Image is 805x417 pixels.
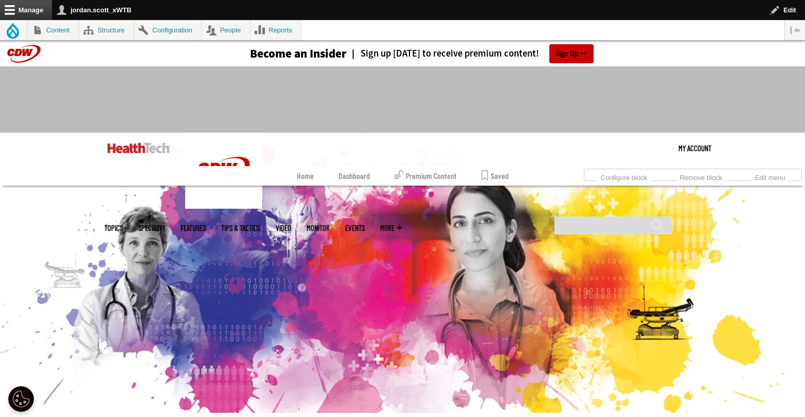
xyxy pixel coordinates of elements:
[221,224,260,232] a: Tips & Tactics
[134,20,201,40] a: Configuration
[297,166,314,186] a: Home
[338,166,370,186] a: Dashboard
[104,224,123,232] span: Topics
[678,133,711,164] a: My Account
[380,224,402,232] span: More
[395,166,457,186] a: Premium Content
[251,20,301,40] a: Reports
[481,166,509,186] a: Saved
[549,44,594,63] a: Sign Up
[181,224,206,232] a: Features
[8,386,34,412] div: Cookie Settings
[185,133,262,209] img: Home
[79,20,134,40] a: Structure
[250,48,347,60] h3: Become an Insider
[307,224,330,232] a: MonITor
[785,20,805,40] button: Vertical orientation
[676,171,726,182] a: Remove block
[28,20,79,40] a: Content
[108,143,170,153] img: Home
[345,224,365,232] a: Events
[276,224,291,232] a: Video
[202,20,250,40] a: People
[751,171,789,182] a: Edit menu
[185,201,262,211] a: CDW
[216,77,590,123] iframe: advertisement
[211,48,347,60] a: Become an Insider
[597,171,651,182] a: Configure block
[347,49,539,59] a: Sign up [DATE] to receive premium content!
[8,386,34,412] button: Open Preferences
[678,133,711,164] div: User menu
[138,224,165,232] span: Specialty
